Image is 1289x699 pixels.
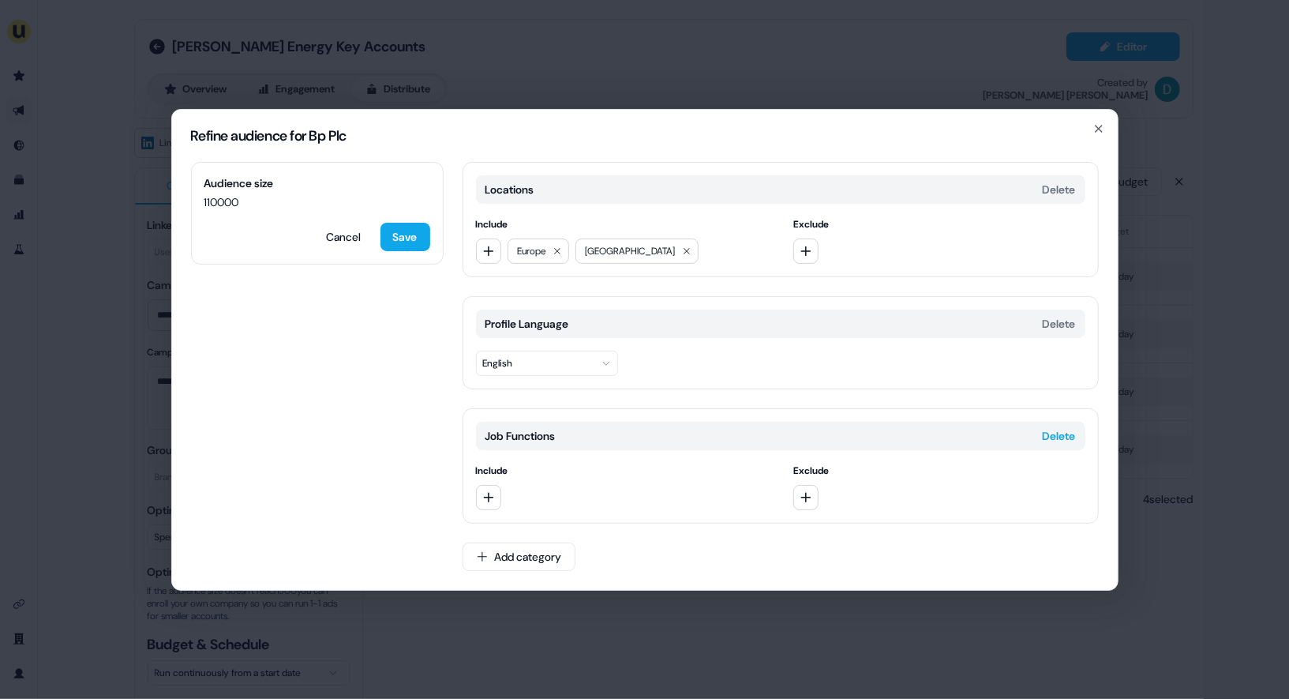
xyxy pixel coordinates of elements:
button: Cancel [314,223,374,251]
h2: Refine audience for Bp Plc [191,129,1099,143]
span: Include [476,463,768,479]
span: Locations [485,182,534,197]
button: Delete [1043,428,1076,444]
span: 110000 [204,194,430,210]
button: Save [380,223,430,251]
span: Exclude [793,216,1085,232]
span: Audience size [204,175,430,191]
span: [GEOGRAPHIC_DATA] [586,243,676,259]
span: Europe [518,243,546,259]
button: Delete [1043,316,1076,332]
span: Exclude [793,463,1085,479]
button: Add category [463,543,575,571]
button: Delete [1043,182,1076,197]
span: Profile Language [485,316,569,332]
span: Include [476,216,768,232]
button: English [476,351,618,376]
span: Job Functions [485,428,556,444]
